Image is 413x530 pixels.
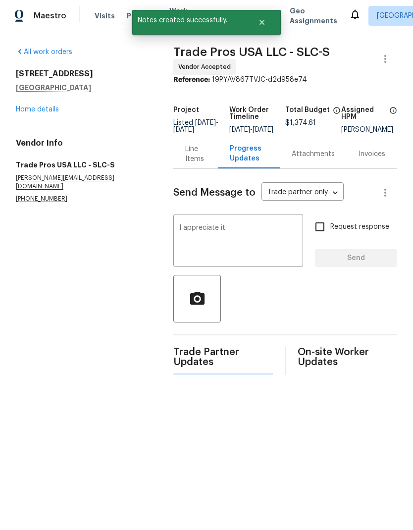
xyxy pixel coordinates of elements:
span: Work Orders [169,6,195,26]
div: Attachments [292,149,335,159]
span: - [173,119,218,133]
div: Progress Updates [230,144,268,163]
span: On-site Worker Updates [298,347,397,367]
div: 19PYAV867TVJC-d2d958e74 [173,75,397,85]
span: Geo Assignments [290,6,337,26]
span: Request response [330,222,389,232]
a: Home details [16,106,59,113]
span: Visits [95,11,115,21]
div: Trade partner only [261,185,344,201]
span: Notes created successfully. [132,10,246,31]
div: Invoices [359,149,385,159]
span: Listed [173,119,218,133]
b: Reference: [173,76,210,83]
span: Send Message to [173,188,256,198]
h4: Vendor Info [16,138,150,148]
span: Maestro [34,11,66,21]
textarea: I appreciate it [179,224,297,259]
h5: Project [173,106,199,113]
span: [DATE] [173,126,194,133]
span: [DATE] [229,126,250,133]
span: Projects [127,11,157,21]
button: Close [246,12,278,32]
div: Line Items [185,144,206,164]
span: $1,374.61 [285,119,316,126]
h5: Trade Pros USA LLC - SLC-S [16,160,150,170]
a: All work orders [16,49,72,55]
span: The hpm assigned to this work order. [389,106,397,126]
span: Vendor Accepted [178,62,235,72]
span: Trade Pros USA LLC - SLC-S [173,46,330,58]
span: [DATE] [195,119,216,126]
h5: Assigned HPM [341,106,386,120]
span: - [229,126,273,133]
span: [DATE] [253,126,273,133]
div: [PERSON_NAME] [341,126,397,133]
span: The total cost of line items that have been proposed by Opendoor. This sum includes line items th... [333,106,341,119]
span: Trade Partner Updates [173,347,273,367]
h5: Work Order Timeline [229,106,285,120]
h5: Total Budget [285,106,330,113]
